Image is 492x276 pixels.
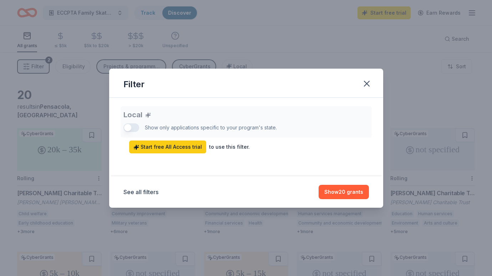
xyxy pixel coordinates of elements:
div: Filter [123,79,144,90]
a: Start free All Access trial [129,141,206,153]
div: to use this filter. [209,143,250,151]
span: Start free All Access trial [133,143,202,151]
button: See all filters [123,188,158,196]
button: Show20 grants [319,185,369,199]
